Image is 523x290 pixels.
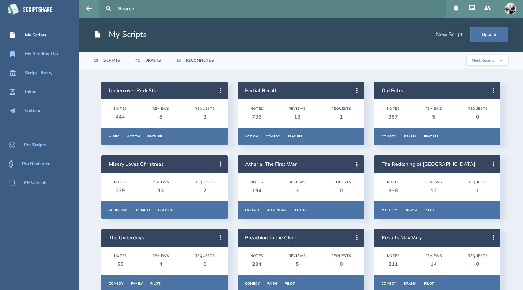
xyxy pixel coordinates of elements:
div: Requests [331,254,351,258]
div: Notes [387,107,400,111]
div: Pro Reviewer [22,161,50,166]
div: Requests [195,254,215,258]
div: Reviews [152,107,170,111]
div: Inbox [25,89,36,94]
div: Notes [387,180,400,185]
a: The Underdogs [109,234,144,241]
div: Drafts [145,58,161,63]
div: Pilot [425,208,435,212]
div: Pilot [424,282,434,286]
a: Partial Recall [245,87,276,94]
div: Recommends [186,58,214,63]
div: 3 [289,187,306,194]
div: Feature [288,134,302,139]
div: Music [109,134,119,139]
div: 26 [176,58,181,63]
div: 65 [114,261,127,268]
div: Requests [468,254,487,258]
div: Reviews [425,107,443,111]
div: Notes [114,180,127,185]
div: Notes [387,254,400,258]
div: 0 [468,261,487,268]
div: 736 [250,114,263,120]
div: Mystery [382,208,397,212]
div: 1 [331,114,351,120]
div: Comedy [136,208,151,212]
div: Action [245,134,258,139]
img: user_1673573717-crop.jpg [505,3,516,14]
div: Notes [250,180,263,185]
div: Reviews [289,180,306,185]
div: Scripts [103,58,120,63]
div: 4 [152,261,170,268]
a: Old Folks [382,87,403,94]
div: Reviews [289,107,306,111]
h1: My Scripts [94,29,147,40]
div: Drama [404,282,416,286]
div: Pilot [285,282,295,286]
div: 13 [152,187,170,194]
div: Comedy [109,282,124,286]
div: Feature [147,134,162,139]
div: 8 [152,114,170,120]
div: 2 [195,187,215,194]
div: Reviews [425,180,443,185]
div: 211 [387,261,400,268]
div: Drama [405,208,417,212]
div: Notes [114,107,127,111]
div: 3 [195,114,215,120]
div: Requests [195,180,215,185]
div: Comedy [245,282,260,286]
div: 14 [425,261,443,268]
div: Adventure [267,208,288,212]
div: Requests [468,107,487,111]
div: Reviews [289,254,306,258]
a: Misery Loves Christmas [109,161,164,168]
div: 5 [289,261,306,268]
a: Atheria: The First War [245,161,297,168]
div: Requests [195,107,215,111]
div: Pro Scripts [24,142,46,148]
div: 1 [468,187,487,194]
div: PR Console [24,180,48,185]
div: 11 [94,58,98,63]
div: 194 [250,187,263,194]
div: 0 [331,261,351,268]
div: Requests [331,180,351,185]
div: Faith [267,282,277,286]
div: Notes [114,254,127,258]
div: Comedy [266,134,280,139]
div: 13 [289,114,306,120]
div: Fantasy [245,208,260,212]
div: 234 [250,261,263,268]
div: 0 [331,187,351,194]
button: Upload [470,27,508,42]
a: Preaching to the Choir [245,234,296,241]
div: Reviews [425,254,443,258]
div: Feature [295,208,310,212]
div: Requests [331,107,351,111]
div: 779 [114,187,127,194]
a: Results May Vary [382,234,422,241]
div: Feature [424,134,439,139]
div: Action [127,134,140,139]
div: 338 [387,187,400,194]
div: 0 [195,261,215,268]
div: Outbox [25,108,40,113]
a: The Reckoning of [GEOGRAPHIC_DATA] [382,161,475,168]
div: 41 [135,58,140,63]
div: My Reading List [25,52,58,57]
div: 444 [114,114,127,120]
div: 5 [425,114,443,120]
div: Comedy [382,134,396,139]
div: Drama [404,134,416,139]
div: Pilot [150,282,160,286]
div: 0 [468,114,487,120]
div: Family [131,282,143,286]
div: Christmas [109,208,129,212]
a: Undercover Rock Star [109,87,158,94]
div: Reviews [152,180,170,185]
div: Feature [158,208,173,212]
div: Requests [468,180,487,185]
div: New Script [436,31,463,38]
